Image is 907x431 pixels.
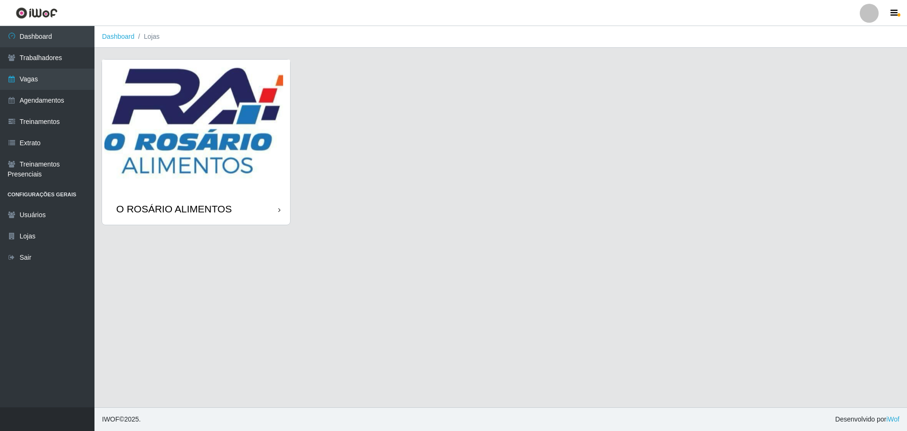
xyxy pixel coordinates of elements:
[102,60,290,194] img: cardImg
[102,33,135,40] a: Dashboard
[102,414,141,424] span: © 2025 .
[886,415,899,423] a: iWof
[135,32,160,42] li: Lojas
[116,203,232,215] div: O ROSÁRIO ALIMENTOS
[835,414,899,424] span: Desenvolvido por
[102,60,290,225] a: O ROSÁRIO ALIMENTOS
[16,7,58,19] img: CoreUI Logo
[102,415,120,423] span: IWOF
[94,26,907,48] nav: breadcrumb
